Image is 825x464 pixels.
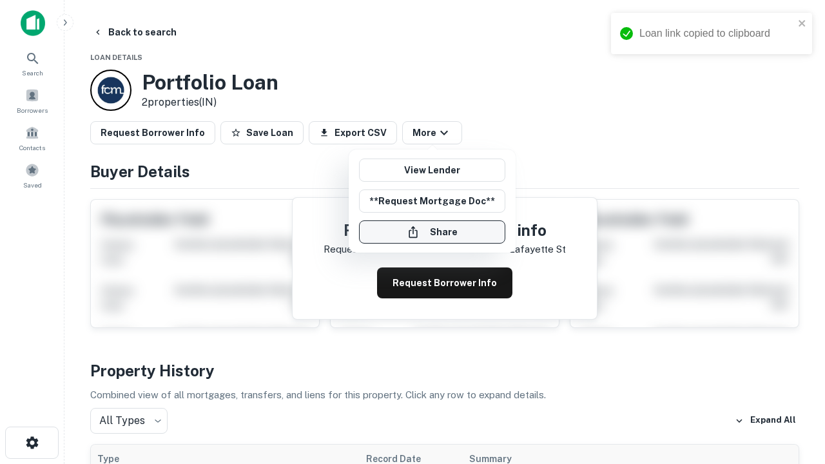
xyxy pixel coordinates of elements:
div: Loan link copied to clipboard [639,26,794,41]
button: **Request Mortgage Doc** [359,189,505,213]
a: View Lender [359,159,505,182]
button: Share [359,220,505,244]
button: close [798,18,807,30]
iframe: Chat Widget [761,361,825,423]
